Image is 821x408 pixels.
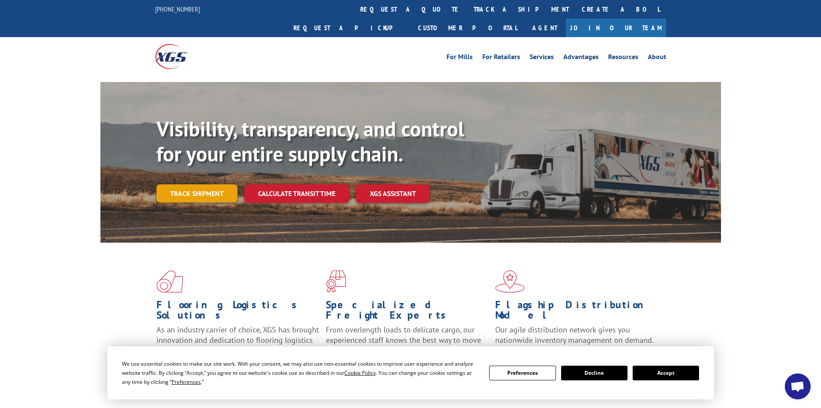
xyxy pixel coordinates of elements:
h1: Specialized Freight Experts [326,300,489,325]
a: Request a pickup [287,19,412,37]
a: For Mills [446,54,473,63]
a: Customer Portal [412,19,524,37]
div: Open chat [785,373,811,399]
span: Cookie Policy [344,369,376,376]
button: Accept [633,366,699,380]
a: Track shipment [156,184,237,202]
a: Join Our Team [566,19,666,37]
img: xgs-icon-flagship-distribution-model-red [495,270,525,293]
h1: Flagship Distribution Model [495,300,658,325]
a: [PHONE_NUMBER] [155,5,200,13]
a: About [648,54,666,63]
a: Advantages [563,54,599,63]
span: Preferences [172,378,201,386]
b: Visibility, transparency, and control for your entire supply chain. [156,115,464,167]
a: Agent [524,19,566,37]
span: Our agile distribution network gives you nationwide inventory management on demand. [495,325,654,345]
span: As an industry carrier of choice, XGS has brought innovation and dedication to flooring logistics... [156,325,319,355]
button: Decline [561,366,627,380]
img: xgs-icon-focused-on-flooring-red [326,270,346,293]
img: xgs-icon-total-supply-chain-intelligence-red [156,270,183,293]
a: Resources [608,54,638,63]
a: XGS ASSISTANT [356,184,430,203]
h1: Flooring Logistics Solutions [156,300,319,325]
p: From overlength loads to delicate cargo, our experienced staff knows the best way to move your fr... [326,325,489,363]
div: Cookie Consent Prompt [107,346,714,399]
a: Calculate transit time [244,184,349,203]
div: We use essential cookies to make our site work. With your consent, we may also use non-essential ... [122,359,479,386]
button: Preferences [489,366,556,380]
a: For Retailers [482,54,520,63]
a: Services [530,54,554,63]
